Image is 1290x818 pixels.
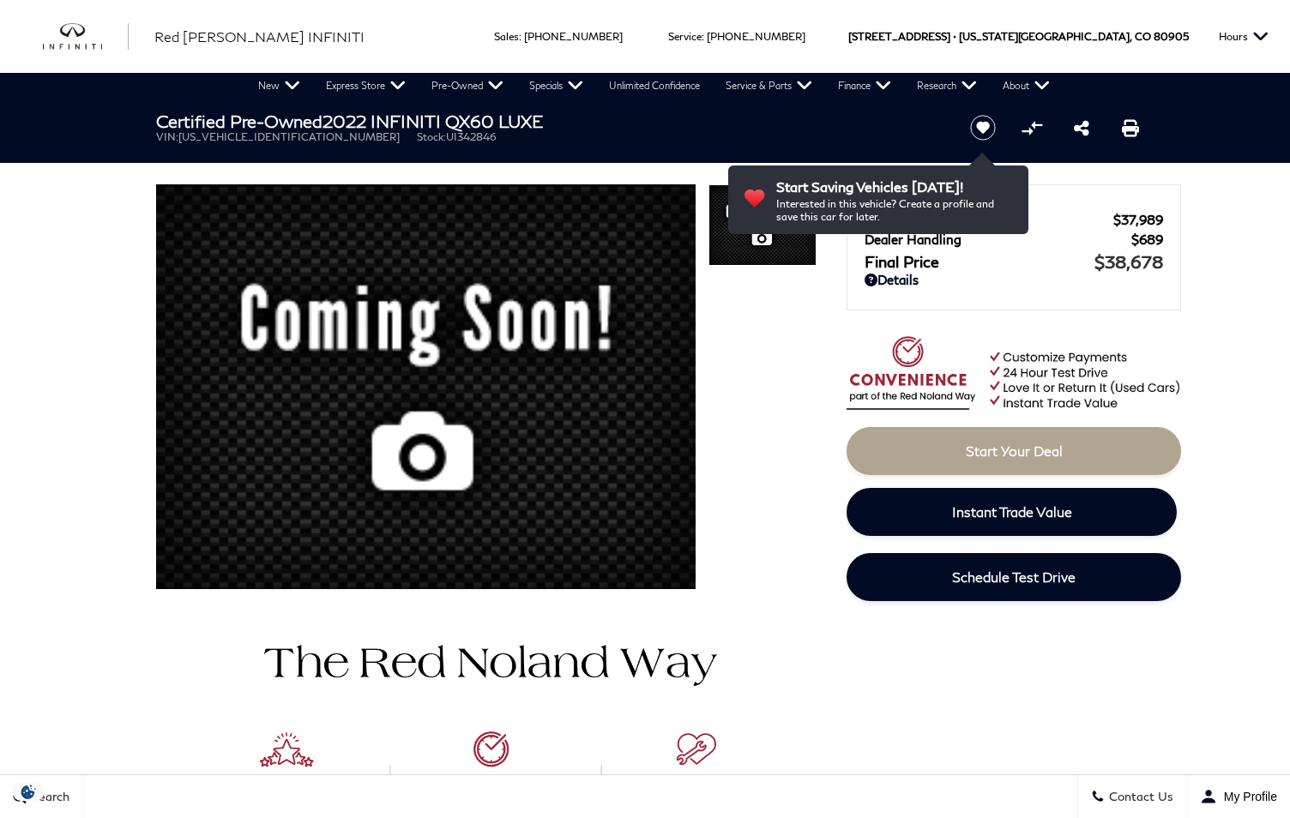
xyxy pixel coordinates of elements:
[446,130,497,143] span: UI342846
[519,30,521,43] span: :
[904,73,990,99] a: Research
[865,232,1131,247] span: Dealer Handling
[43,23,129,51] img: INFINITI
[952,568,1076,585] span: Schedule Test Drive
[990,73,1063,99] a: About
[1074,117,1089,138] a: Share this Certified Pre-Owned 2022 INFINITI QX60 LUXE
[1122,117,1139,138] a: Print this Certified Pre-Owned 2022 INFINITI QX60 LUXE
[952,503,1072,520] span: Instant Trade Value
[1131,232,1163,247] span: $689
[154,27,365,47] a: Red [PERSON_NAME] INFINITI
[27,790,69,804] span: Search
[1187,775,1290,818] button: Open user profile menu
[865,212,1113,227] span: Red [PERSON_NAME]
[848,30,1189,43] a: [STREET_ADDRESS] • [US_STATE][GEOGRAPHIC_DATA], CO 80905
[419,73,516,99] a: Pre-Owned
[865,252,1094,271] span: Final Price
[668,30,702,43] span: Service
[847,427,1181,475] a: Start Your Deal
[702,30,704,43] span: :
[43,23,129,51] a: infiniti
[865,212,1163,227] a: Red [PERSON_NAME] $37,989
[966,442,1063,459] span: Start Your Deal
[156,130,178,143] span: VIN:
[156,111,322,131] strong: Certified Pre-Owned
[178,130,400,143] span: [US_VEHICLE_IDENTIFICATION_NUMBER]
[245,73,313,99] a: New
[713,73,825,99] a: Service & Parts
[524,30,623,43] a: [PHONE_NUMBER]
[1019,115,1045,141] button: Compare vehicle
[847,553,1181,601] a: Schedule Test Drive
[1105,790,1173,804] span: Contact Us
[964,114,1002,141] button: Save vehicle
[516,73,596,99] a: Specials
[1113,212,1163,227] span: $37,989
[847,488,1177,536] a: Instant Trade Value
[865,232,1163,247] a: Dealer Handling $689
[825,73,904,99] a: Finance
[156,111,941,130] h1: 2022 INFINITI QX60 LUXE
[9,783,48,801] img: Opt-Out Icon
[708,184,817,268] img: Certified Used 2022 Grand Blue INFINITI LUXE image 1
[9,783,48,801] section: Click to Open Cookie Consent Modal
[156,184,696,600] img: Certified Used 2022 Grand Blue INFINITI LUXE image 1
[1217,790,1277,803] span: My Profile
[596,73,713,99] a: Unlimited Confidence
[865,251,1163,272] a: Final Price $38,678
[417,130,446,143] span: Stock:
[154,28,365,45] span: Red [PERSON_NAME] INFINITI
[865,272,1163,287] a: Details
[707,30,805,43] a: [PHONE_NUMBER]
[494,30,519,43] span: Sales
[245,73,1063,99] nav: Main Navigation
[1094,251,1163,272] span: $38,678
[313,73,419,99] a: Express Store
